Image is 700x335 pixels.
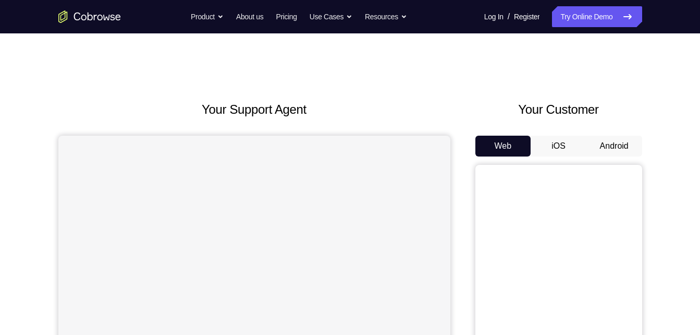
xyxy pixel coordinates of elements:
[236,6,263,27] a: About us
[365,6,407,27] button: Resources
[276,6,297,27] a: Pricing
[191,6,224,27] button: Product
[531,136,586,157] button: iOS
[58,10,121,23] a: Go to the home page
[475,136,531,157] button: Web
[58,100,450,119] h2: Your Support Agent
[475,100,642,119] h2: Your Customer
[508,10,510,23] span: /
[514,6,539,27] a: Register
[586,136,642,157] button: Android
[310,6,352,27] button: Use Cases
[552,6,642,27] a: Try Online Demo
[484,6,503,27] a: Log In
